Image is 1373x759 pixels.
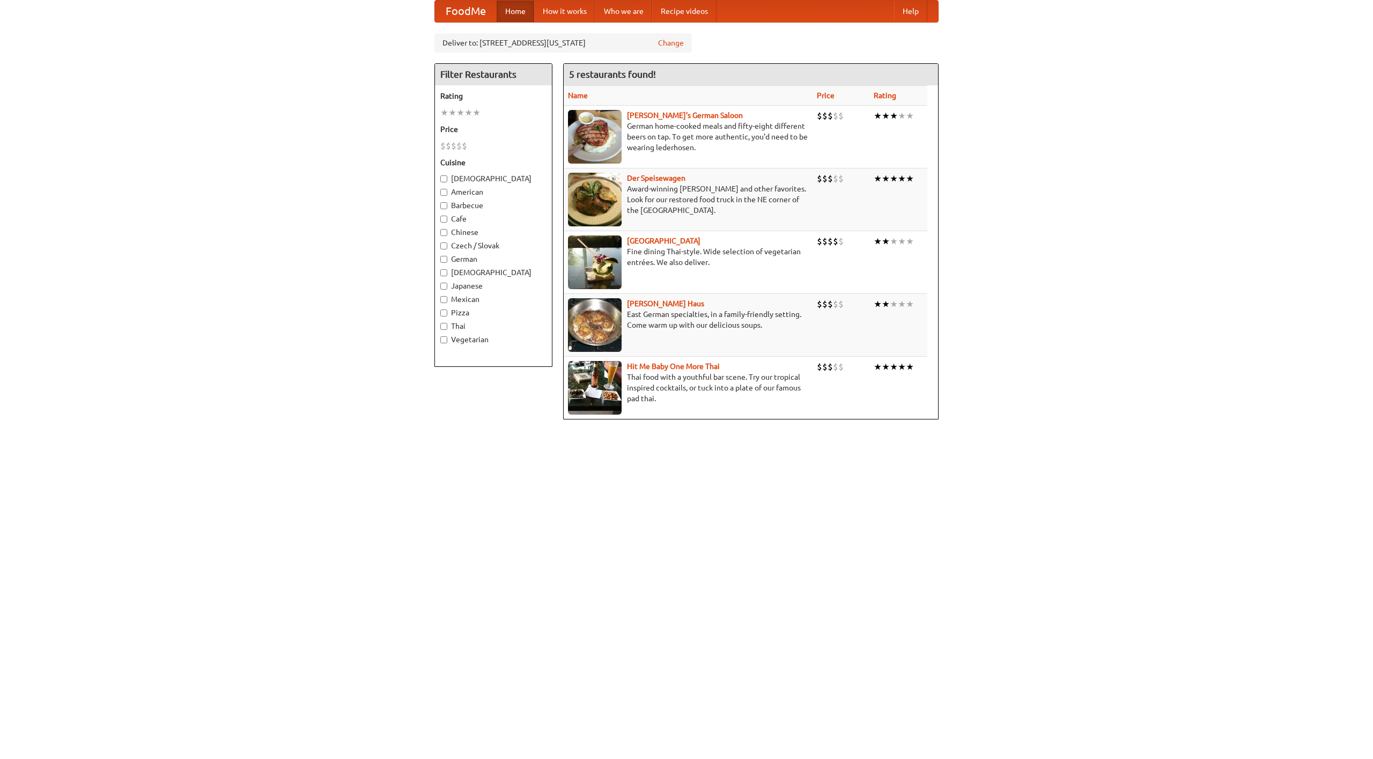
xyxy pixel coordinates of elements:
li: ★ [890,110,898,122]
input: Vegetarian [440,336,447,343]
li: ★ [898,361,906,373]
img: satay.jpg [568,235,622,289]
li: $ [817,173,822,185]
img: esthers.jpg [568,110,622,164]
h5: Price [440,124,547,135]
label: Thai [440,321,547,331]
input: German [440,256,447,263]
a: Change [658,38,684,48]
li: ★ [906,235,914,247]
li: $ [817,235,822,247]
a: Who we are [595,1,652,22]
a: Name [568,91,588,100]
li: ★ [882,298,890,310]
label: Cafe [440,213,547,224]
p: Thai food with a youthful bar scene. Try our tropical inspired cocktails, or tuck into a plate of... [568,372,808,404]
p: German home-cooked meals and fifty-eight different beers on tap. To get more authentic, you'd nee... [568,121,808,153]
a: Rating [874,91,896,100]
a: Hit Me Baby One More Thai [627,362,720,371]
li: $ [446,140,451,152]
a: How it works [534,1,595,22]
input: Mexican [440,296,447,303]
li: $ [822,361,828,373]
li: $ [833,110,838,122]
li: ★ [874,110,882,122]
li: $ [822,110,828,122]
li: ★ [898,173,906,185]
a: Help [894,1,927,22]
h5: Rating [440,91,547,101]
li: ★ [874,298,882,310]
img: kohlhaus.jpg [568,298,622,352]
li: $ [456,140,462,152]
input: [DEMOGRAPHIC_DATA] [440,269,447,276]
input: Barbecue [440,202,447,209]
li: ★ [890,361,898,373]
li: ★ [874,173,882,185]
h4: Filter Restaurants [435,64,552,85]
a: FoodMe [435,1,497,22]
a: Der Speisewagen [627,174,685,182]
li: $ [838,235,844,247]
li: $ [822,173,828,185]
h5: Cuisine [440,157,547,168]
p: Fine dining Thai-style. Wide selection of vegetarian entrées. We also deliver. [568,246,808,268]
input: [DEMOGRAPHIC_DATA] [440,175,447,182]
a: [PERSON_NAME] Haus [627,299,704,308]
li: $ [817,298,822,310]
li: ★ [473,107,481,119]
li: $ [822,298,828,310]
label: American [440,187,547,197]
label: Chinese [440,227,547,238]
a: Price [817,91,835,100]
li: $ [822,235,828,247]
li: ★ [906,110,914,122]
li: $ [828,361,833,373]
li: $ [828,235,833,247]
li: $ [833,173,838,185]
input: Pizza [440,310,447,316]
li: ★ [882,361,890,373]
li: $ [440,140,446,152]
li: $ [828,110,833,122]
li: ★ [882,173,890,185]
label: [DEMOGRAPHIC_DATA] [440,173,547,184]
li: ★ [456,107,464,119]
b: [GEOGRAPHIC_DATA] [627,237,700,245]
label: Japanese [440,281,547,291]
input: Thai [440,323,447,330]
label: German [440,254,547,264]
li: $ [828,298,833,310]
input: Chinese [440,229,447,236]
li: ★ [440,107,448,119]
li: ★ [898,298,906,310]
li: $ [838,298,844,310]
li: ★ [464,107,473,119]
input: Cafe [440,216,447,223]
li: $ [838,110,844,122]
input: Czech / Slovak [440,242,447,249]
a: Recipe videos [652,1,717,22]
ng-pluralize: 5 restaurants found! [569,69,656,79]
li: ★ [890,298,898,310]
li: ★ [448,107,456,119]
li: ★ [906,173,914,185]
li: ★ [882,235,890,247]
label: Vegetarian [440,334,547,345]
img: babythai.jpg [568,361,622,415]
a: [PERSON_NAME]'s German Saloon [627,111,743,120]
label: Barbecue [440,200,547,211]
input: American [440,189,447,196]
label: [DEMOGRAPHIC_DATA] [440,267,547,278]
input: Japanese [440,283,447,290]
li: ★ [890,235,898,247]
li: ★ [906,361,914,373]
li: $ [817,110,822,122]
label: Mexican [440,294,547,305]
label: Pizza [440,307,547,318]
a: Home [497,1,534,22]
div: Deliver to: [STREET_ADDRESS][US_STATE] [434,33,692,53]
